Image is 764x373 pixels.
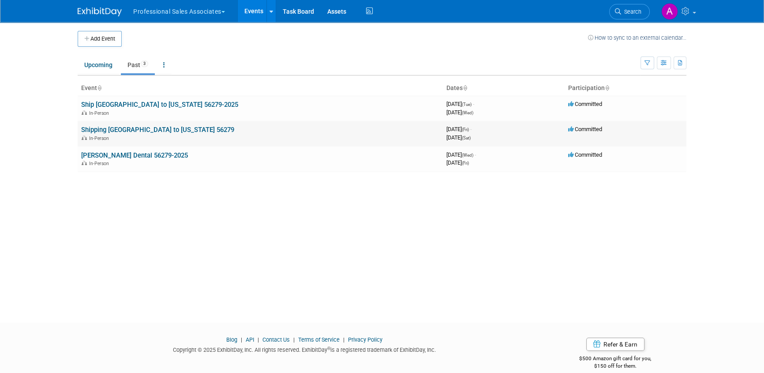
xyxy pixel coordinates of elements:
span: | [255,336,261,343]
th: Event [78,81,443,96]
span: | [341,336,347,343]
th: Participation [565,81,686,96]
span: [DATE] [446,151,476,158]
img: Art Stewart [661,3,678,20]
span: (Wed) [462,110,473,115]
div: $500 Amazon gift card for you, [544,349,687,369]
span: [DATE] [446,101,474,107]
button: Add Event [78,31,122,47]
a: API [246,336,254,343]
a: Blog [226,336,237,343]
span: (Sat) [462,136,471,140]
span: | [239,336,244,343]
a: Privacy Policy [348,336,382,343]
span: - [473,101,474,107]
span: Search [621,8,641,15]
span: (Fri) [462,161,469,166]
span: In-Person [89,136,112,141]
span: [DATE] [446,159,469,166]
span: | [291,336,297,343]
a: How to sync to an external calendar... [588,34,686,41]
span: - [470,126,472,132]
a: Ship [GEOGRAPHIC_DATA] to [US_STATE] 56279-2025 [81,101,238,109]
span: In-Person [89,161,112,166]
span: (Tue) [462,102,472,107]
img: In-Person Event [82,161,87,165]
span: In-Person [89,110,112,116]
span: (Fri) [462,127,469,132]
div: Copyright © 2025 ExhibitDay, Inc. All rights reserved. ExhibitDay is a registered trademark of Ex... [78,344,531,354]
a: Sort by Participation Type [605,84,609,91]
a: Contact Us [262,336,290,343]
div: $150 off for them. [544,362,687,370]
span: - [475,151,476,158]
a: Terms of Service [298,336,340,343]
span: 3 [141,60,148,67]
a: Shipping [GEOGRAPHIC_DATA] to [US_STATE] 56279 [81,126,234,134]
img: In-Person Event [82,110,87,115]
span: [DATE] [446,134,471,141]
a: Refer & Earn [586,338,644,351]
span: Committed [568,101,602,107]
a: Sort by Start Date [463,84,467,91]
img: ExhibitDay [78,8,122,16]
a: Search [609,4,650,19]
th: Dates [443,81,565,96]
span: [DATE] [446,109,473,116]
a: Past3 [121,57,155,73]
a: [PERSON_NAME] Dental 56279-2025 [81,151,188,159]
sup: ® [327,346,330,351]
span: (Wed) [462,153,473,158]
a: Sort by Event Name [97,84,101,91]
span: Committed [568,126,602,132]
a: Upcoming [78,57,119,73]
span: [DATE] [446,126,472,132]
img: In-Person Event [82,136,87,140]
span: Committed [568,151,602,158]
